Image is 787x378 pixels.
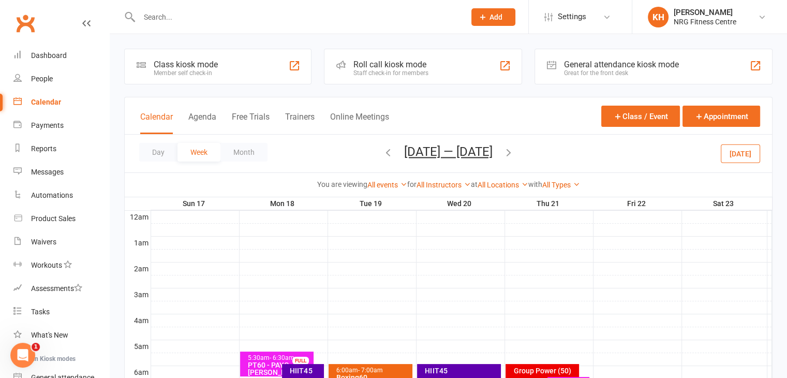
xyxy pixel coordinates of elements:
div: Tasks [31,308,50,316]
div: FULL [292,357,309,365]
span: Settings [558,5,586,28]
span: - 7:00am [358,367,383,374]
th: Tue 19 [328,197,416,210]
button: Calendar [140,112,173,134]
strong: You are viewing [317,180,367,188]
a: Messages [13,161,109,184]
div: Automations [31,191,73,199]
strong: for [407,180,417,188]
a: What's New [13,324,109,347]
a: Payments [13,114,109,137]
div: General attendance kiosk mode [564,60,679,69]
a: All Locations [478,181,528,189]
th: Sun 17 [151,197,239,210]
div: 5:30am [247,355,311,361]
div: NRG Fitness Centre [674,17,736,26]
a: Tasks [13,300,109,324]
div: Product Sales [31,214,76,223]
button: [DATE] — [DATE] [404,144,493,159]
a: Clubworx [12,10,38,36]
th: Wed 20 [416,197,504,210]
div: Payments [31,121,64,129]
button: Appointment [682,106,760,127]
span: Add [489,13,502,21]
a: Automations [13,184,109,207]
div: HIIT45 [424,367,499,374]
th: 12am [125,210,151,223]
a: All events [367,181,407,189]
strong: with [528,180,542,188]
div: HIIT45 [289,367,322,374]
button: Add [471,8,515,26]
div: Group Power (50) [513,367,577,374]
span: 1 [32,343,40,351]
a: Product Sales [13,207,109,230]
button: Agenda [188,112,216,134]
a: Dashboard [13,44,109,67]
a: All Types [542,181,580,189]
span: - 6:30am [270,354,294,361]
th: Fri 22 [593,197,681,210]
a: Calendar [13,91,109,114]
div: Reports [31,144,56,153]
button: [DATE] [721,144,760,163]
div: KH [648,7,669,27]
th: Thu 21 [504,197,593,210]
button: Online Meetings [330,112,389,134]
div: 6:00am [336,367,410,374]
div: Workouts [31,261,62,269]
button: Week [177,143,220,162]
div: Class kiosk mode [154,60,218,69]
div: Great for the front desk [564,69,679,77]
button: Free Trials [232,112,270,134]
th: Mon 18 [239,197,328,210]
button: Class / Event [601,106,680,127]
div: Member self check-in [154,69,218,77]
th: 1am [125,236,151,249]
div: Roll call kiosk mode [353,60,428,69]
div: Assessments [31,284,82,293]
div: Waivers [31,238,56,246]
a: All Instructors [417,181,471,189]
button: Trainers [285,112,315,134]
a: People [13,67,109,91]
div: Calendar [31,98,61,106]
th: 5am [125,340,151,353]
div: People [31,75,53,83]
div: [PERSON_NAME] [674,8,736,17]
input: Search... [136,10,458,24]
a: Assessments [13,277,109,300]
a: Reports [13,137,109,161]
button: Day [139,143,177,162]
th: 3am [125,288,151,301]
div: Messages [31,168,64,176]
div: What's New [31,331,68,339]
a: Waivers [13,230,109,254]
iframe: Intercom live chat [10,343,35,368]
div: Staff check-in for members [353,69,428,77]
div: PT60 - PAYG - [PERSON_NAME] [247,361,311,376]
th: 4am [125,314,151,327]
strong: at [471,180,478,188]
a: Workouts [13,254,109,277]
th: Sat 23 [681,197,767,210]
div: Dashboard [31,51,67,60]
button: Month [220,143,268,162]
th: 2am [125,262,151,275]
